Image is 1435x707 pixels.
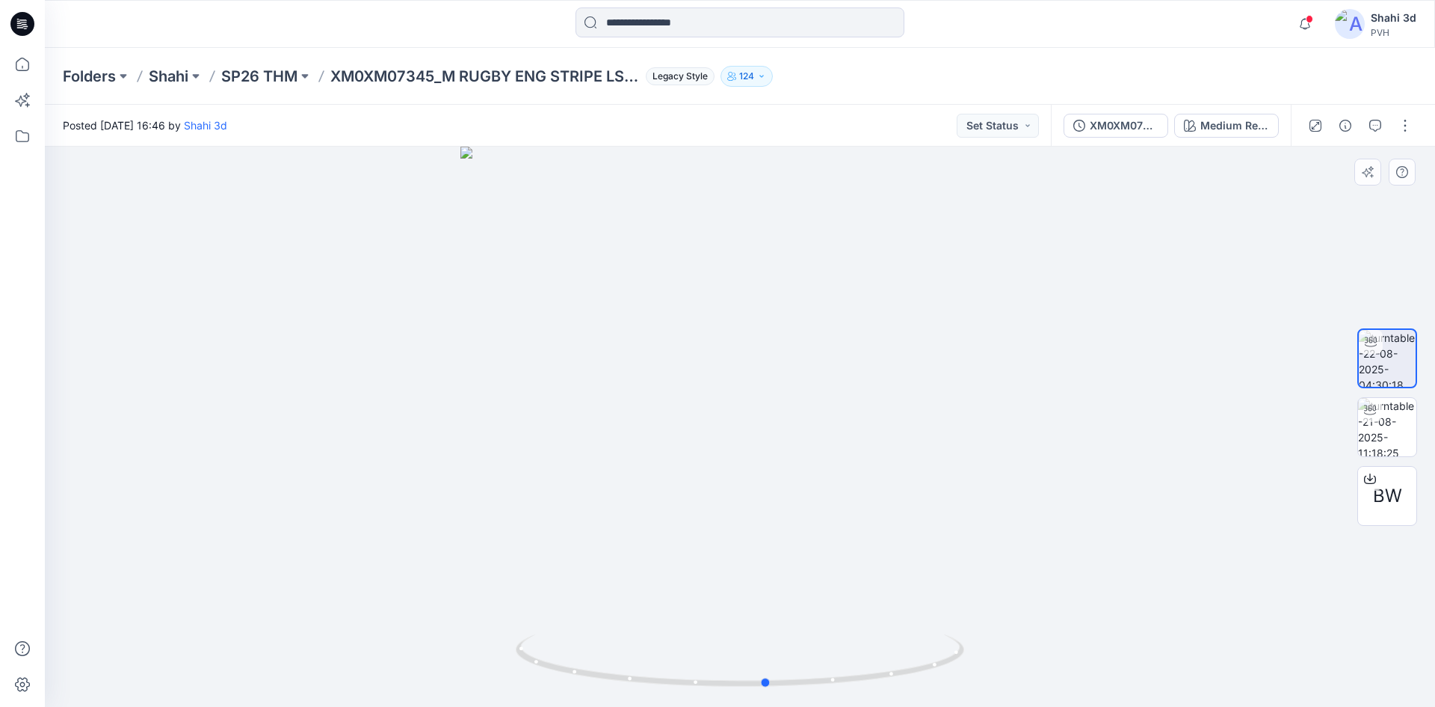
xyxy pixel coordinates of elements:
div: Shahi 3d [1371,9,1416,27]
p: 124 [739,68,754,85]
a: SP26 THM [221,66,297,87]
a: Shahi 3d [184,119,227,132]
div: XM0XM07345_M RUGBY ENG STRIPE LS POLO_PROTO_V02 [1090,117,1158,134]
p: XM0XM07345_M RUGBY ENG STRIPE LS POLO_PROTO_V02 [330,66,640,87]
a: Shahi [149,66,188,87]
button: Legacy Style [640,66,715,87]
button: 124 [720,66,773,87]
button: Details [1333,114,1357,138]
a: Folders [63,66,116,87]
div: PVH [1371,27,1416,38]
span: Posted [DATE] 16:46 by [63,117,227,133]
span: Legacy Style [646,67,715,85]
span: BW [1373,483,1402,509]
img: avatar [1335,9,1365,39]
img: turntable-21-08-2025-11:18:25 [1358,398,1416,456]
button: Medium Red - XLD [1174,114,1279,138]
img: turntable-22-08-2025-04:30:18 [1359,330,1416,387]
button: XM0XM07345_M RUGBY ENG STRIPE LS POLO_PROTO_V02 [1064,114,1168,138]
div: Medium Red - XLD [1200,117,1269,134]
